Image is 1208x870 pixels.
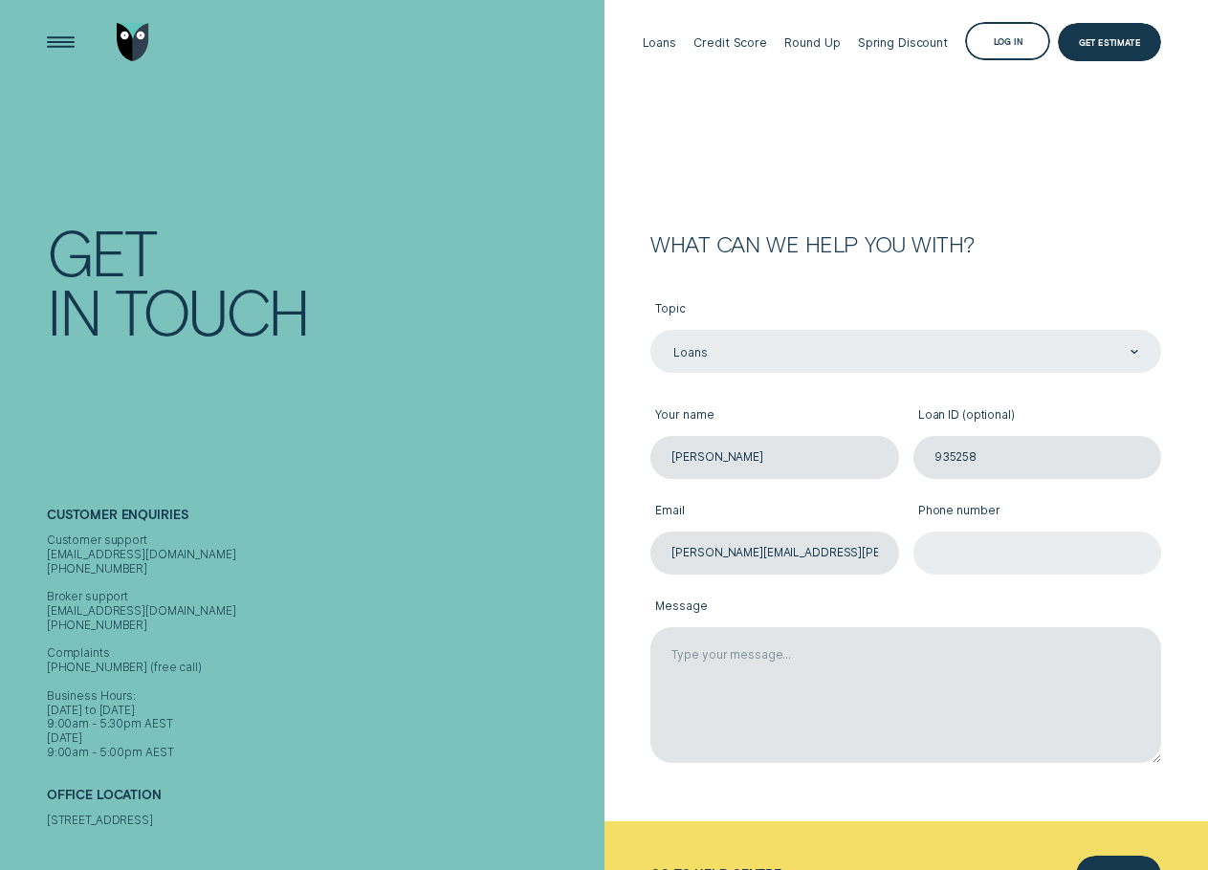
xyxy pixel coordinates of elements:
[47,282,100,341] div: In
[858,35,948,50] div: Spring Discount
[42,23,80,61] button: Open Menu
[47,223,597,341] h1: Get In Touch
[693,35,767,50] div: Credit Score
[650,588,1161,627] label: Message
[913,397,1162,436] label: Loan ID (optional)
[650,233,1161,254] h2: What can we help you with?
[47,533,597,760] div: Customer support [EMAIL_ADDRESS][DOMAIN_NAME] [PHONE_NUMBER] Broker support [EMAIL_ADDRESS][DOMAI...
[650,292,1161,331] label: Topic
[650,397,899,436] label: Your name
[117,23,148,61] img: Wisr
[47,814,597,828] div: [STREET_ADDRESS]
[643,35,676,50] div: Loans
[784,35,840,50] div: Round Up
[1058,23,1162,61] a: Get Estimate
[47,508,597,533] h2: Customer Enquiries
[913,492,1162,532] label: Phone number
[650,492,899,532] label: Email
[47,223,155,282] div: Get
[115,282,308,341] div: Touch
[673,345,707,359] div: Loans
[965,22,1050,60] button: Log in
[47,788,597,814] h2: Office Location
